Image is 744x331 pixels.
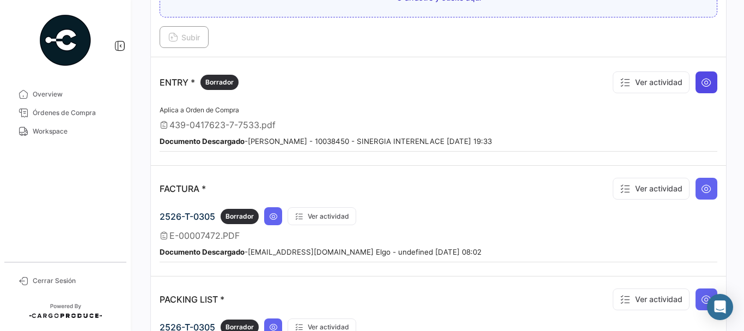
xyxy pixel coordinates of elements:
button: Ver actividad [288,207,356,225]
a: Órdenes de Compra [9,104,122,122]
a: Overview [9,85,122,104]
div: Abrir Intercom Messenger [707,294,733,320]
button: Subir [160,26,209,48]
span: Órdenes de Compra [33,108,118,118]
p: PACKING LIST * [160,294,224,305]
p: FACTURA * [160,183,206,194]
b: Documento Descargado [160,137,245,146]
img: powered-by.png [38,13,93,68]
b: Documento Descargado [160,248,245,256]
p: ENTRY * [160,75,239,90]
span: 439-0417623-7-7533.pdf [169,119,276,130]
small: - [PERSON_NAME] - 10038450 - SINERGIA INTERENLACE [DATE] 19:33 [160,137,492,146]
button: Ver actividad [613,71,690,93]
span: E-00007472.PDF [169,230,240,241]
span: Cerrar Sesión [33,276,118,286]
button: Ver actividad [613,288,690,310]
span: Overview [33,89,118,99]
span: Borrador [205,77,234,87]
small: - [EMAIL_ADDRESS][DOMAIN_NAME] Elgo - undefined [DATE] 08:02 [160,248,481,256]
span: Workspace [33,127,118,136]
span: Subir [168,33,200,42]
span: Aplica a Orden de Compra [160,106,239,114]
a: Workspace [9,122,122,141]
span: Borrador [225,212,254,221]
button: Ver actividad [613,178,690,200]
span: 2526-T-0305 [160,211,215,222]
